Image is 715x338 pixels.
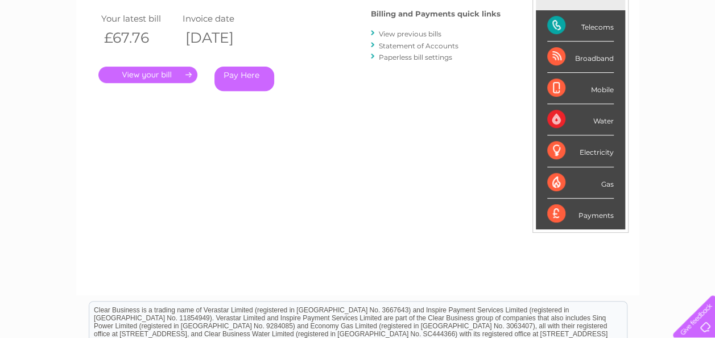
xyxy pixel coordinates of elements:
div: Gas [547,167,614,199]
th: £67.76 [98,26,180,50]
div: Mobile [547,73,614,104]
a: Energy [543,48,568,57]
img: logo.png [25,30,83,64]
a: Telecoms [575,48,609,57]
a: Statement of Accounts [379,42,458,50]
a: Pay Here [214,67,274,91]
div: Clear Business is a trading name of Verastar Limited (registered in [GEOGRAPHIC_DATA] No. 3667643... [89,6,627,55]
div: Water [547,104,614,135]
th: [DATE] [180,26,262,50]
td: Your latest bill [98,11,180,26]
a: Water [515,48,536,57]
a: Contact [639,48,667,57]
td: Invoice date [180,11,262,26]
div: Telecoms [547,10,614,42]
a: Log out [677,48,704,57]
h4: Billing and Payments quick links [371,10,501,18]
a: View previous bills [379,30,441,38]
div: Payments [547,199,614,229]
a: 0333 014 3131 [501,6,579,20]
a: Paperless bill settings [379,53,452,61]
a: . [98,67,197,83]
div: Broadband [547,42,614,73]
div: Electricity [547,135,614,167]
a: Blog [616,48,633,57]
